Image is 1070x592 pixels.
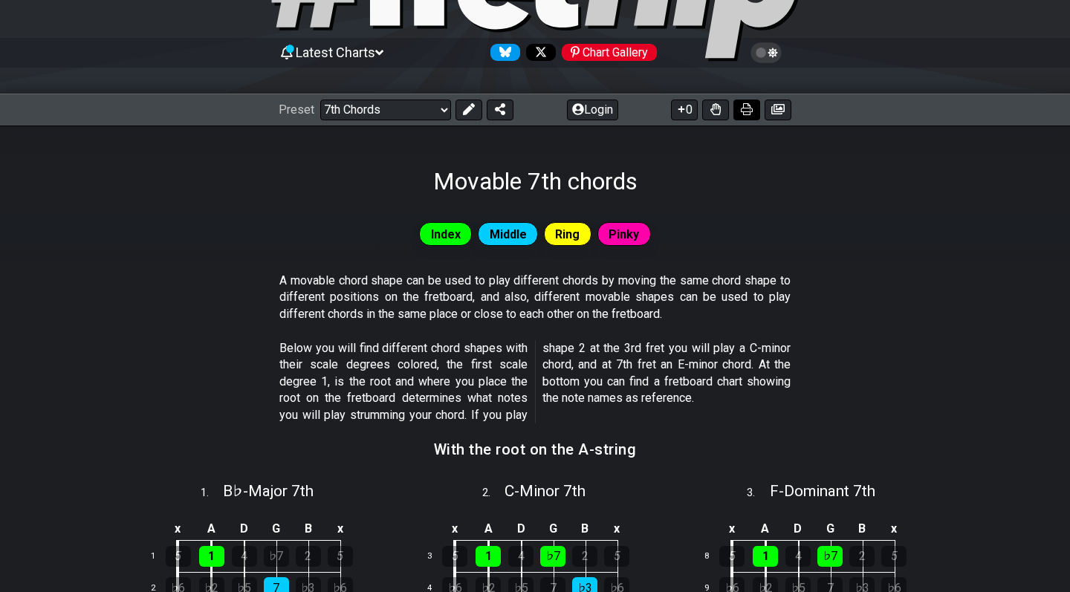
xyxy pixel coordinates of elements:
[562,44,657,61] div: Chart Gallery
[438,516,472,541] td: x
[296,546,321,567] div: 2
[201,485,223,501] span: 1 .
[505,516,537,541] td: D
[296,45,375,60] span: Latest Charts
[484,44,520,61] a: Follow #fretflip at Bluesky
[434,441,637,458] h3: With the root on the A-string
[487,100,513,120] button: Share Preset
[508,546,534,567] div: 4
[567,100,618,120] button: Login
[223,482,314,500] span: B♭ - Major 7th
[753,546,778,567] div: 1
[433,167,638,195] h1: Movable 7th chords
[556,44,657,61] a: #fretflip at Pinterest
[609,224,639,245] span: Pinky
[604,546,629,567] div: 5
[279,273,791,322] p: A movable chord shape can be used to play different chords by moving the same chord shape to diff...
[770,482,875,500] span: F - Dominant 7th
[199,546,224,567] div: 1
[442,546,467,567] div: 5
[279,340,791,423] p: Below you will find different chord shapes with their scale degrees colored, the first scale degr...
[555,224,580,245] span: Ring
[671,100,698,120] button: 0
[232,546,257,567] div: 4
[264,546,289,567] div: ♭7
[782,516,814,541] td: D
[279,103,314,117] span: Preset
[490,224,527,245] span: Middle
[814,516,846,541] td: G
[161,516,195,541] td: x
[328,546,353,567] div: 5
[166,546,191,567] div: 5
[878,516,910,541] td: x
[758,46,775,59] span: Toggle light / dark theme
[195,516,228,541] td: A
[472,516,505,541] td: A
[320,100,451,120] select: Preset
[228,516,261,541] td: D
[142,541,178,573] td: 1
[569,516,601,541] td: B
[747,485,769,501] span: 3 .
[702,100,729,120] button: Toggle Dexterity for all fretkits
[749,516,782,541] td: A
[540,546,565,567] div: ♭7
[505,482,586,500] span: C - Minor 7th
[455,100,482,120] button: Edit Preset
[260,516,292,541] td: G
[324,516,356,541] td: x
[846,516,878,541] td: B
[572,546,597,567] div: 2
[715,516,749,541] td: x
[785,546,811,567] div: 4
[733,100,760,120] button: Print
[765,100,791,120] button: Create image
[476,546,501,567] div: 1
[482,485,505,501] span: 2 .
[817,546,843,567] div: ♭7
[292,516,324,541] td: B
[419,541,455,573] td: 3
[695,541,731,573] td: 8
[537,516,569,541] td: G
[520,44,556,61] a: Follow #fretflip at X
[431,224,461,245] span: Index
[719,546,745,567] div: 5
[849,546,875,567] div: 2
[601,516,633,541] td: x
[881,546,907,567] div: 5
